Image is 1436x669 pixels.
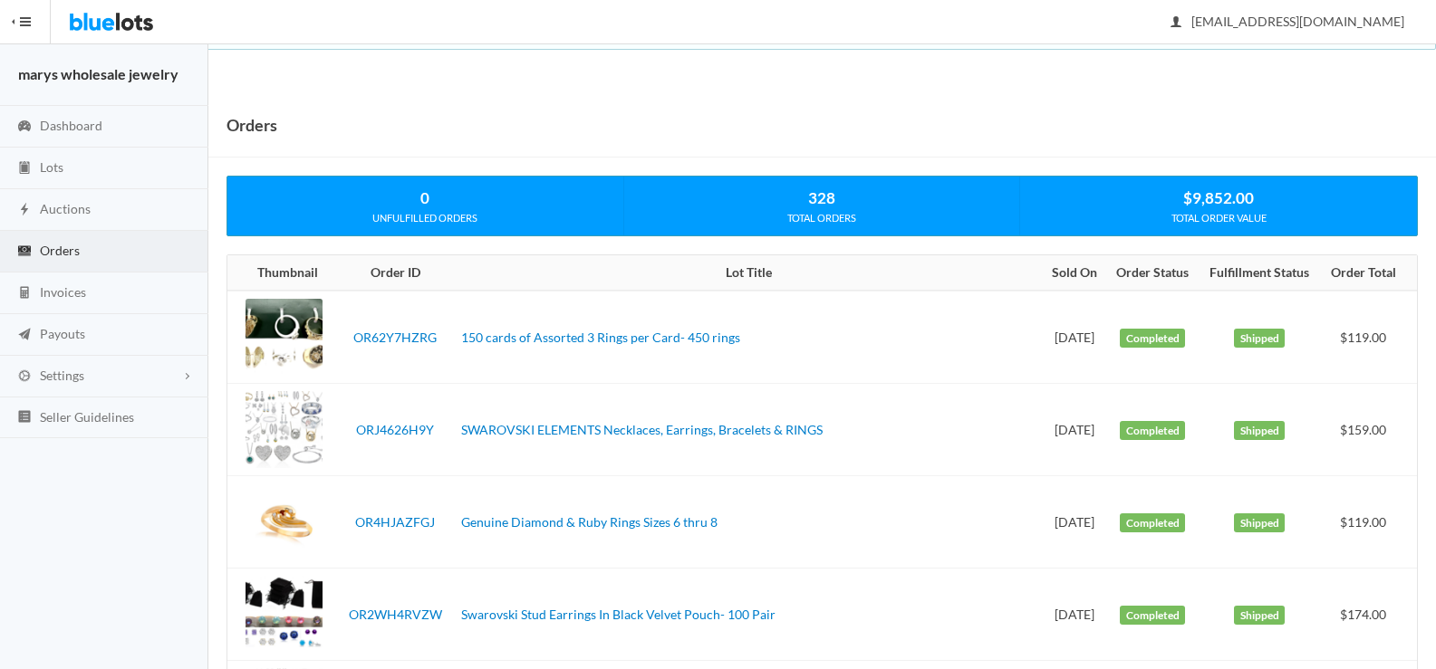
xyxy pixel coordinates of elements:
[1320,384,1417,476] td: $159.00
[1043,384,1106,476] td: [DATE]
[1167,14,1185,32] ion-icon: person
[1171,14,1404,29] span: [EMAIL_ADDRESS][DOMAIN_NAME]
[40,284,86,300] span: Invoices
[808,188,835,207] strong: 328
[18,65,178,82] strong: marys wholesale jewelry
[1320,255,1417,291] th: Order Total
[1120,421,1185,441] label: Completed
[461,422,823,437] a: SWAROVSKI ELEMENTS Necklaces, Earrings, Bracelets & RINGS
[40,368,84,383] span: Settings
[1234,513,1285,533] label: Shipped
[1043,291,1106,384] td: [DATE]
[461,514,718,530] a: Genuine Diamond & Ruby Rings Sizes 6 thru 8
[227,255,336,291] th: Thumbnail
[15,327,34,344] ion-icon: paper plane
[349,607,442,622] a: OR2WH4RVZW
[1020,210,1417,226] div: TOTAL ORDER VALUE
[353,330,437,345] a: OR62Y7HZRG
[40,409,134,425] span: Seller Guidelines
[15,244,34,261] ion-icon: cash
[1199,255,1320,291] th: Fulfillment Status
[1234,606,1285,626] label: Shipped
[40,201,91,216] span: Auctions
[40,118,102,133] span: Dashboard
[226,111,277,139] h1: Orders
[1043,255,1106,291] th: Sold On
[15,202,34,219] ion-icon: flash
[355,514,435,530] a: OR4HJAZFGJ
[461,607,776,622] a: Swarovski Stud Earrings In Black Velvet Pouch- 100 Pair
[1106,255,1199,291] th: Order Status
[1183,188,1254,207] strong: $9,852.00
[15,285,34,302] ion-icon: calculator
[40,243,80,258] span: Orders
[1234,329,1285,349] label: Shipped
[1234,421,1285,441] label: Shipped
[336,255,454,291] th: Order ID
[624,210,1020,226] div: TOTAL ORDERS
[1120,329,1185,349] label: Completed
[1120,513,1185,533] label: Completed
[15,368,34,386] ion-icon: cog
[1320,291,1417,384] td: $119.00
[40,159,63,175] span: Lots
[15,119,34,136] ion-icon: speedometer
[1120,606,1185,626] label: Completed
[15,160,34,177] ion-icon: clipboard
[461,330,740,345] a: 150 cards of Assorted 3 Rings per Card- 450 rings
[356,422,434,437] a: ORJ4626H9Y
[1320,476,1417,569] td: $119.00
[15,409,34,426] ion-icon: list box
[40,326,85,341] span: Payouts
[454,255,1043,291] th: Lot Title
[1043,569,1106,661] td: [DATE]
[227,210,623,226] div: UNFULFILLED ORDERS
[1320,569,1417,661] td: $174.00
[420,188,429,207] strong: 0
[1043,476,1106,569] td: [DATE]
